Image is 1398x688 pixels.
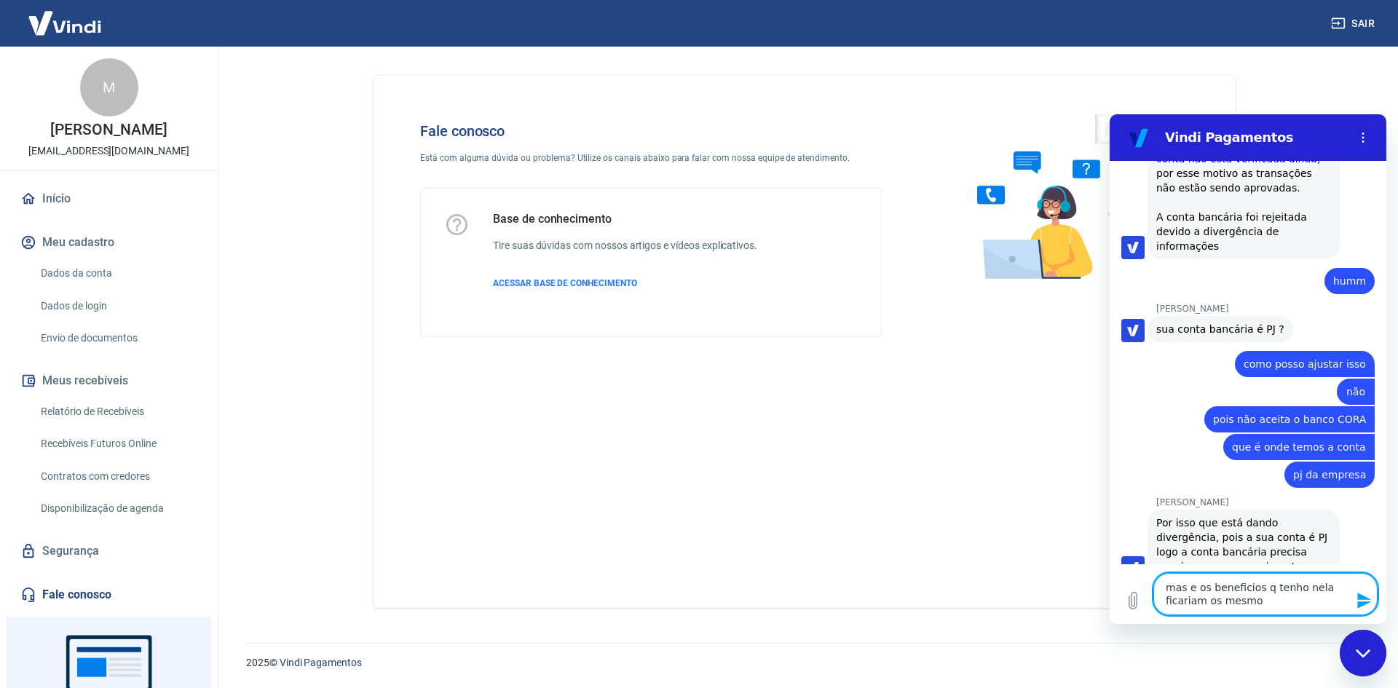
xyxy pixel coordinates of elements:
[17,365,200,397] button: Meus recebíveis
[35,494,200,523] a: Disponibilização de agenda
[280,657,362,668] a: Vindi Pagamentos
[17,579,200,611] a: Fale conosco
[35,429,200,459] a: Recebíveis Futuros Online
[17,226,200,258] button: Meu cadastro
[35,323,200,353] a: Envio de documentos
[1328,10,1381,37] button: Sair
[493,212,757,226] h5: Base de conhecimento
[35,258,200,288] a: Dados da conta
[17,535,200,567] a: Segurança
[493,278,637,288] span: ACESSAR BASE DE CONHECIMENTO
[28,143,189,159] p: [EMAIL_ADDRESS][DOMAIN_NAME]
[35,462,200,491] a: Contratos com credores
[50,122,167,138] p: [PERSON_NAME]
[35,291,200,321] a: Dados de login
[1110,114,1386,624] iframe: Janela de mensagens
[246,655,1363,671] p: 2025 ©
[35,397,200,427] a: Relatório de Recebíveis
[1340,630,1386,676] iframe: Botão para abrir a janela de mensagens, conversa em andamento
[420,151,882,165] p: Está com alguma dúvida ou problema? Utilize os canais abaixo para falar com nossa equipe de atend...
[420,122,882,140] h4: Fale conosco
[948,99,1169,293] img: Fale conosco
[80,58,138,116] div: M
[493,277,757,290] a: ACESSAR BASE DE CONHECIMENTO
[17,1,112,45] img: Vindi
[17,183,200,215] a: Início
[493,238,757,253] h6: Tire suas dúvidas com nossos artigos e vídeos explicativos.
